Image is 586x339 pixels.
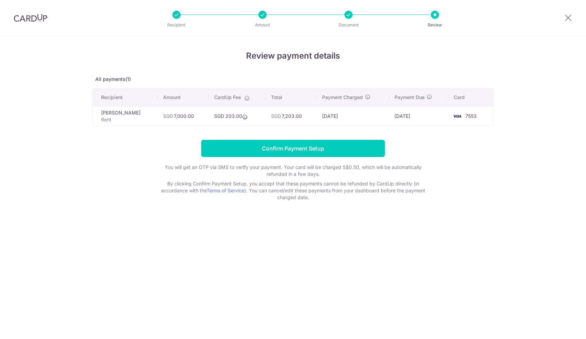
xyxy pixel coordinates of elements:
span: Payment Charged [322,94,363,101]
td: 7,203.00 [266,106,317,126]
span: CardUp Fee [214,94,241,101]
td: [PERSON_NAME] [93,106,158,126]
p: Amount [237,22,288,28]
input: Confirm Payment Setup [201,140,385,157]
td: 7,000.00 [158,106,209,126]
img: <span class="translation_missing" title="translation missing: en.account_steps.new_confirm_form.b... [450,112,464,120]
th: Recipient [93,88,158,106]
p: Review [410,22,460,28]
span: SGD [163,113,173,119]
p: All payments(1) [93,76,493,83]
th: Total [266,88,317,106]
p: You will get an OTP via SMS to verify your payment. Your card will be charged S$0.50, which will ... [156,164,430,178]
td: [DATE] [389,106,448,126]
p: By clicking Confirm Payment Setup, you accept that these payments cannot be refunded by CardUp di... [156,180,430,201]
th: Card [448,88,493,106]
p: Recipient [151,22,202,28]
td: [DATE] [317,106,389,126]
h4: Review payment details [93,50,493,62]
span: Payment Due [394,94,425,101]
a: Terms of Service [207,187,244,193]
th: Amount [158,88,209,106]
p: Rent [101,116,152,123]
td: SGD 203.00 [209,106,266,126]
img: CardUp [14,14,47,22]
span: SGD [271,113,281,119]
p: Document [323,22,374,28]
span: 7553 [465,113,477,119]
